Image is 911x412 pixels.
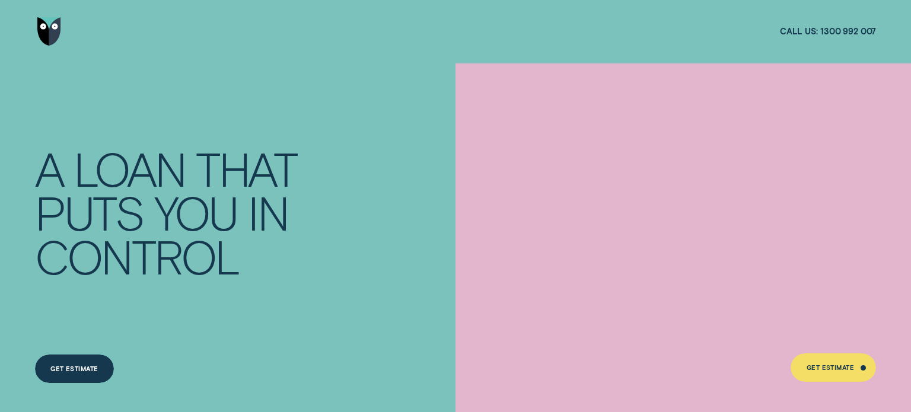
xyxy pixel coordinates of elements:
[780,26,818,37] span: Call us:
[820,26,876,37] span: 1300 992 007
[780,26,876,37] a: Call us:1300 992 007
[791,353,876,382] a: Get Estimate
[37,17,61,46] img: Wisr
[35,354,114,383] a: Get Estimate
[35,146,309,278] h4: A LOAN THAT PUTS YOU IN CONTROL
